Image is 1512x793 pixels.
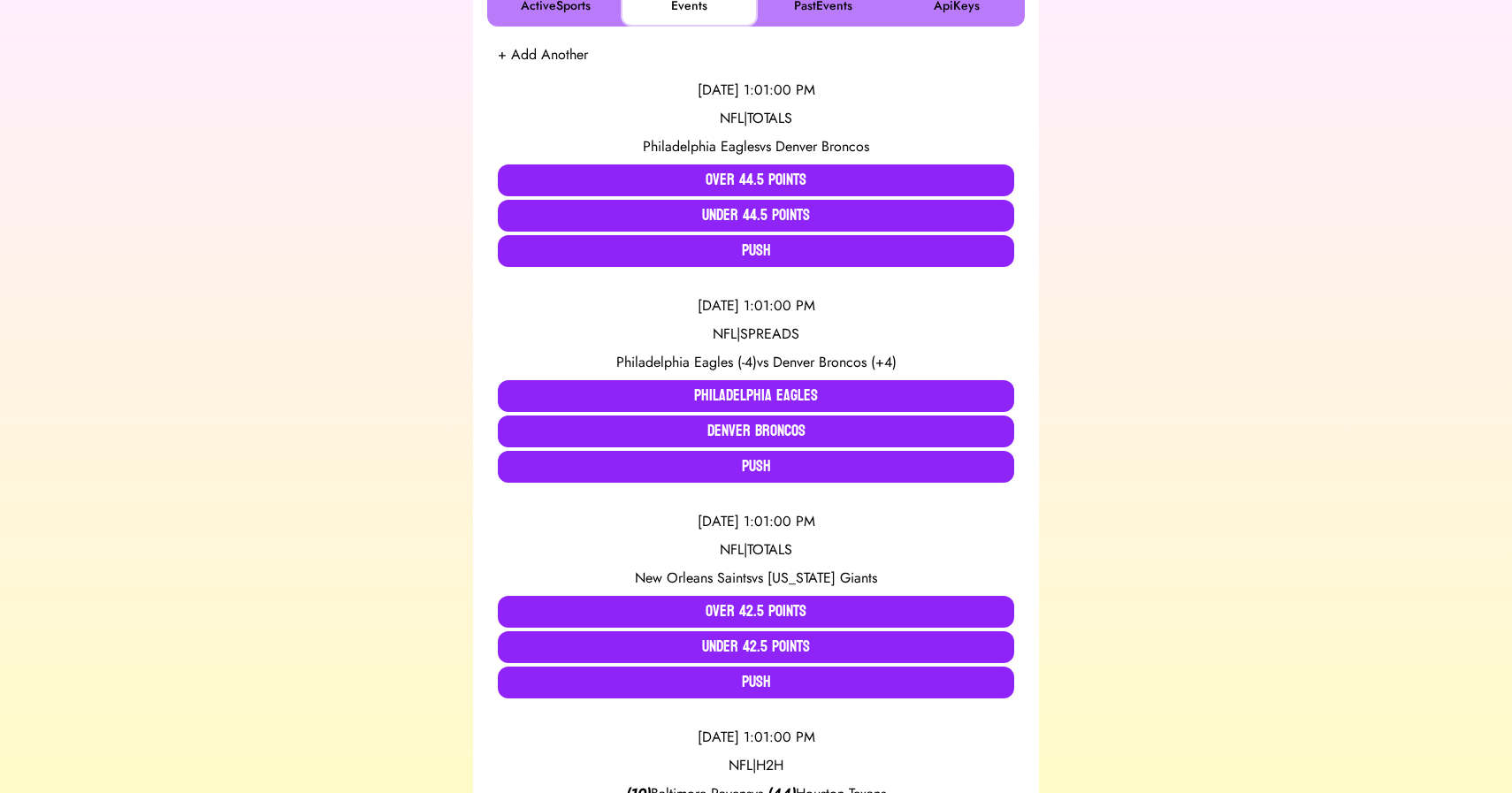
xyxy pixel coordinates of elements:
button: Denver Broncos [498,416,1014,447]
div: [DATE] 1:01:00 PM [498,295,1014,316]
button: Push [498,667,1014,698]
button: Under 42.5 Points [498,631,1014,663]
span: Philadelphia Eagles (-4) [616,352,757,372]
button: + Add Another [498,44,588,65]
button: Philadelphia Eagles [498,380,1014,412]
div: [DATE] 1:01:00 PM [498,511,1014,532]
span: Philadelphia Eagles [643,136,760,156]
div: NFL | TOTALS [498,539,1014,560]
button: Over 42.5 Points [498,596,1014,628]
div: vs [498,568,1014,589]
button: Under 44.5 Points [498,200,1014,232]
div: NFL | TOTALS [498,108,1014,129]
div: vs [498,136,1014,157]
span: [US_STATE] Giants [767,568,877,588]
span: Denver Broncos [775,136,869,156]
div: [DATE] 1:01:00 PM [498,727,1014,748]
button: Over 44.5 Points [498,164,1014,196]
div: [DATE] 1:01:00 PM [498,80,1014,101]
div: NFL | SPREADS [498,324,1014,345]
span: New Orleans Saints [635,568,752,588]
button: Push [498,235,1014,267]
div: NFL | H2H [498,755,1014,776]
button: Push [498,451,1014,483]
span: Denver Broncos (+4) [773,352,897,372]
div: vs [498,352,1014,373]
